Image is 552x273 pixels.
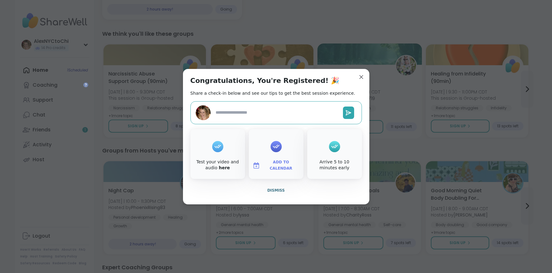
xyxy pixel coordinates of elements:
button: Add to Calendar [250,159,302,172]
div: Test your video and audio [192,159,244,171]
iframe: Spotlight [83,82,88,87]
img: AlexNYCtoChi [196,105,211,120]
div: Arrive 5 to 10 minutes early [308,159,361,171]
span: Add to Calendar [262,159,300,171]
span: Dismiss [267,188,285,193]
a: here [219,165,230,170]
h2: Share a check-in below and see our tips to get the best session experience. [190,90,355,96]
img: ShareWell Logomark [253,162,260,169]
h1: Congratulations, You're Registered! 🎉 [190,76,340,85]
button: Dismiss [190,184,362,197]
